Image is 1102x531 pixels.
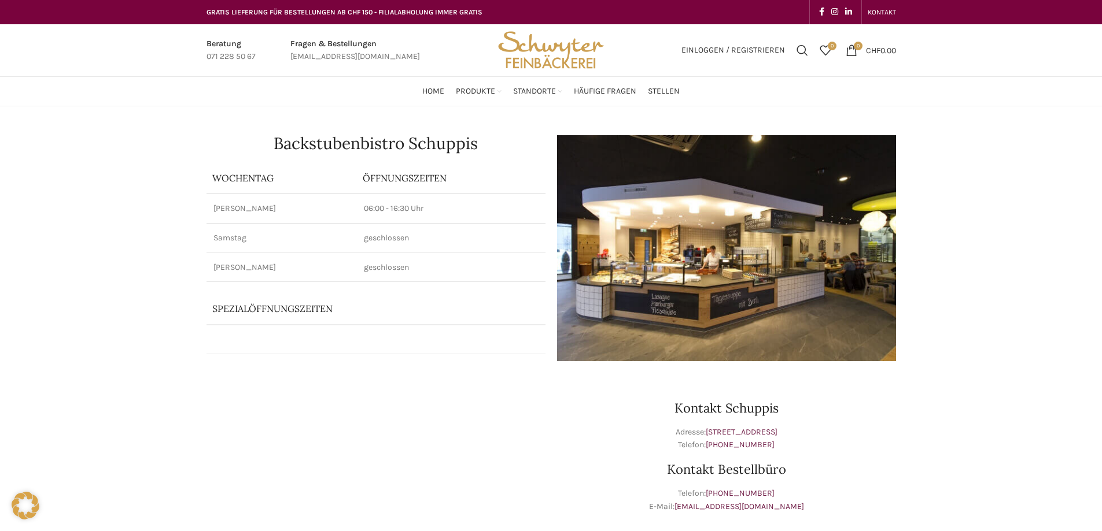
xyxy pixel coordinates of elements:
div: Secondary navigation [862,1,902,24]
span: Standorte [513,86,556,97]
p: Samstag [213,232,350,244]
a: Einloggen / Registrieren [676,39,791,62]
a: Standorte [513,80,562,103]
a: Site logo [494,44,607,54]
a: Produkte [456,80,502,103]
a: Facebook social link [816,4,828,20]
a: Infobox link [207,38,256,64]
a: Home [422,80,444,103]
span: Einloggen / Registrieren [681,46,785,54]
a: [PHONE_NUMBER] [706,488,775,498]
span: Häufige Fragen [574,86,636,97]
div: Main navigation [201,80,902,103]
p: Spezialöffnungszeiten [212,302,484,315]
a: Linkedin social link [842,4,856,20]
p: [PERSON_NAME] [213,203,350,214]
bdi: 0.00 [866,45,896,55]
span: KONTAKT [868,8,896,16]
p: Wochentag [212,172,351,184]
a: [EMAIL_ADDRESS][DOMAIN_NAME] [675,502,804,511]
div: Meine Wunschliste [814,39,837,62]
a: 0 [814,39,837,62]
span: Produkte [456,86,495,97]
h1: Backstubenbistro Schuppis [207,135,546,151]
a: Instagram social link [828,4,842,20]
span: CHF [866,45,880,55]
a: 0 CHF0.00 [840,39,902,62]
p: 06:00 - 16:30 Uhr [364,203,539,214]
p: geschlossen [364,232,539,244]
p: Telefon: E-Mail: [557,487,896,513]
a: [PHONE_NUMBER] [706,440,775,450]
p: geschlossen [364,262,539,273]
a: Suchen [791,39,814,62]
a: KONTAKT [868,1,896,24]
span: GRATIS LIEFERUNG FÜR BESTELLUNGEN AB CHF 150 - FILIALABHOLUNG IMMER GRATIS [207,8,482,16]
img: Bäckerei Schwyter [494,24,607,76]
a: Stellen [648,80,680,103]
span: Home [422,86,444,97]
a: [STREET_ADDRESS] [706,427,777,437]
span: 0 [828,42,836,50]
span: 0 [854,42,863,50]
a: Häufige Fragen [574,80,636,103]
p: Adresse: Telefon: [557,426,896,452]
p: [PERSON_NAME] [213,262,350,273]
a: Infobox link [290,38,420,64]
p: ÖFFNUNGSZEITEN [363,172,540,184]
span: Stellen [648,86,680,97]
h3: Kontakt Schuppis [557,402,896,414]
h3: Kontakt Bestellbüro [557,463,896,476]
